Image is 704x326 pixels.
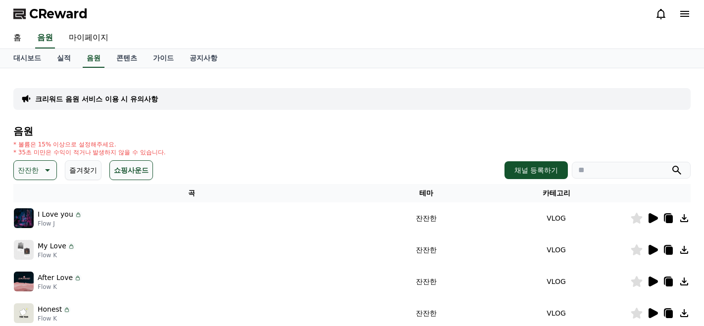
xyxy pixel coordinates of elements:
[109,160,153,180] button: 쇼핑사운드
[35,28,55,48] a: 음원
[145,49,182,68] a: 가이드
[38,273,73,283] p: After Love
[13,160,57,180] button: 잔잔한
[182,49,225,68] a: 공지사항
[370,184,482,202] th: 테마
[38,209,73,220] p: I Love you
[13,126,691,137] h4: 음원
[482,202,630,234] td: VLOG
[13,148,166,156] p: * 35초 미만은 수익이 적거나 발생하지 않을 수 있습니다.
[504,161,568,179] button: 채널 등록하기
[29,6,88,22] span: CReward
[38,304,62,315] p: Honest
[13,140,166,148] p: * 볼륨은 15% 이상으로 설정해주세요.
[38,220,82,228] p: Flow J
[38,251,75,259] p: Flow K
[370,234,482,266] td: 잔잔한
[482,266,630,297] td: VLOG
[49,49,79,68] a: 실적
[14,303,34,323] img: music
[370,266,482,297] td: 잔잔한
[65,160,101,180] button: 즐겨찾기
[14,272,34,291] img: music
[61,28,116,48] a: 마이페이지
[13,6,88,22] a: CReward
[83,49,104,68] a: 음원
[38,283,82,291] p: Flow K
[482,184,630,202] th: 카테고리
[18,163,39,177] p: 잔잔한
[14,240,34,260] img: music
[108,49,145,68] a: 콘텐츠
[5,49,49,68] a: 대시보드
[35,94,158,104] a: 크리워드 음원 서비스 이용 시 유의사항
[482,234,630,266] td: VLOG
[38,315,71,323] p: Flow K
[5,28,29,48] a: 홈
[13,184,370,202] th: 곡
[370,202,482,234] td: 잔잔한
[38,241,66,251] p: My Love
[14,208,34,228] img: music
